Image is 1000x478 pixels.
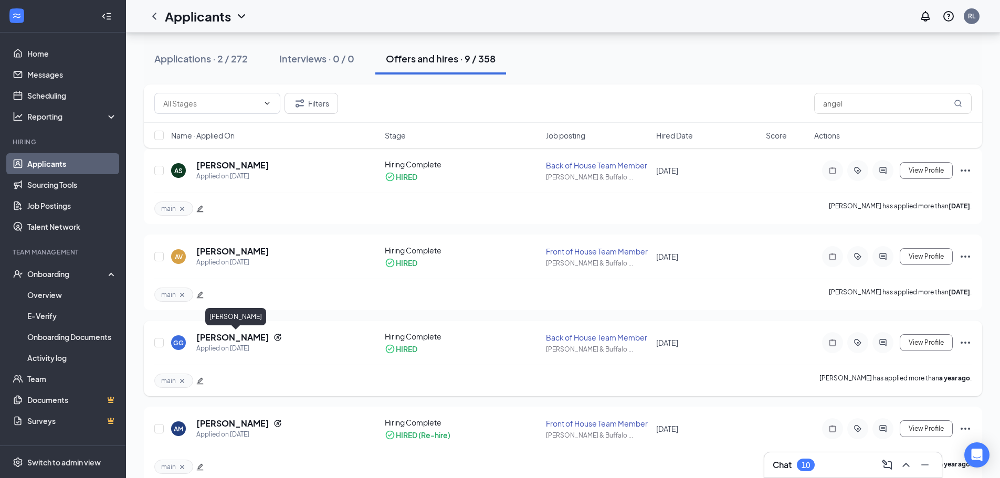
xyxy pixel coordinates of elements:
a: Activity log [27,347,117,368]
svg: ChevronUp [900,459,912,471]
svg: Note [826,166,839,175]
a: SurveysCrown [27,410,117,431]
svg: CheckmarkCircle [385,344,395,354]
a: Job Postings [27,195,117,216]
svg: Cross [178,205,186,213]
span: Stage [385,130,406,141]
button: View Profile [900,248,953,265]
div: [PERSON_NAME] & Buffalo ... [546,173,649,182]
div: HIRED [396,172,417,182]
div: Hiring [13,137,115,146]
svg: ChevronDown [235,10,248,23]
a: Talent Network [27,216,117,237]
b: [DATE] [949,202,970,210]
div: Front of House Team Member [546,246,649,257]
input: All Stages [163,98,259,109]
a: Home [27,43,117,64]
svg: Minimize [919,459,931,471]
svg: ChevronLeft [148,10,161,23]
svg: Settings [13,457,23,468]
svg: ActiveTag [851,338,864,347]
svg: Reapply [273,419,282,428]
svg: Collapse [101,11,112,22]
span: edit [196,377,204,385]
span: View Profile [909,253,944,260]
div: Applied on [DATE] [196,257,269,268]
p: [PERSON_NAME] has applied more than . [819,374,972,388]
svg: ActiveChat [877,252,889,261]
svg: Filter [293,97,306,110]
div: Interviews · 0 / 0 [279,52,354,65]
div: HIRED [396,344,417,354]
div: GG [173,338,184,347]
span: Score [766,130,787,141]
svg: Note [826,252,839,261]
a: Scheduling [27,85,117,106]
svg: ChevronDown [263,99,271,108]
div: [PERSON_NAME] & Buffalo ... [546,345,649,354]
h1: Applicants [165,7,231,25]
span: main [161,376,176,385]
span: [DATE] [656,166,678,175]
svg: Notifications [919,10,932,23]
span: View Profile [909,339,944,346]
a: Messages [27,64,117,85]
svg: CheckmarkCircle [385,172,395,182]
span: main [161,290,176,299]
a: Onboarding Documents [27,326,117,347]
span: edit [196,205,204,213]
button: Minimize [917,456,933,473]
div: Reporting [27,111,118,122]
div: Back of House Team Member [546,332,649,343]
span: [DATE] [656,424,678,433]
svg: Note [826,338,839,347]
span: View Profile [909,425,944,432]
div: HIRED (Re-hire) [396,430,450,440]
svg: Cross [178,463,186,471]
svg: Cross [178,291,186,299]
svg: ActiveTag [851,252,864,261]
div: [PERSON_NAME] [205,308,266,325]
button: View Profile [900,162,953,179]
svg: CheckmarkCircle [385,430,395,440]
svg: Analysis [13,111,23,122]
div: Team Management [13,248,115,257]
button: View Profile [900,420,953,437]
h3: Chat [773,459,792,471]
div: Hiring Complete [385,331,540,342]
svg: ActiveTag [851,166,864,175]
svg: ActiveChat [877,338,889,347]
div: Applied on [DATE] [196,429,282,440]
div: Offers and hires · 9 / 358 [386,52,496,65]
p: [PERSON_NAME] has applied more than . [829,288,972,302]
span: Hired Date [656,130,693,141]
a: E-Verify [27,305,117,326]
a: Sourcing Tools [27,174,117,195]
span: edit [196,291,204,299]
svg: Note [826,424,839,433]
h5: [PERSON_NAME] [196,332,269,343]
div: Applied on [DATE] [196,343,282,354]
span: View Profile [909,167,944,174]
span: Name · Applied On [171,130,235,141]
div: Onboarding [27,269,108,279]
div: RL [968,12,975,20]
div: Front of House Team Member [546,418,649,429]
div: HIRED [396,258,417,268]
div: [PERSON_NAME] & Buffalo ... [546,431,649,440]
svg: ActiveChat [877,166,889,175]
div: AM [174,424,183,433]
p: [PERSON_NAME] has applied more than . [829,201,972,216]
button: Filter Filters [285,93,338,114]
svg: Ellipses [959,164,972,177]
svg: WorkstreamLogo [12,10,22,21]
a: Overview [27,284,117,305]
div: Applications · 2 / 272 [154,52,248,65]
svg: CheckmarkCircle [385,258,395,268]
svg: MagnifyingGlass [954,99,962,108]
div: Switch to admin view [27,457,101,468]
span: main [161,204,176,213]
svg: ActiveChat [877,424,889,433]
div: Open Intercom Messenger [964,442,990,468]
svg: ComposeMessage [881,459,893,471]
